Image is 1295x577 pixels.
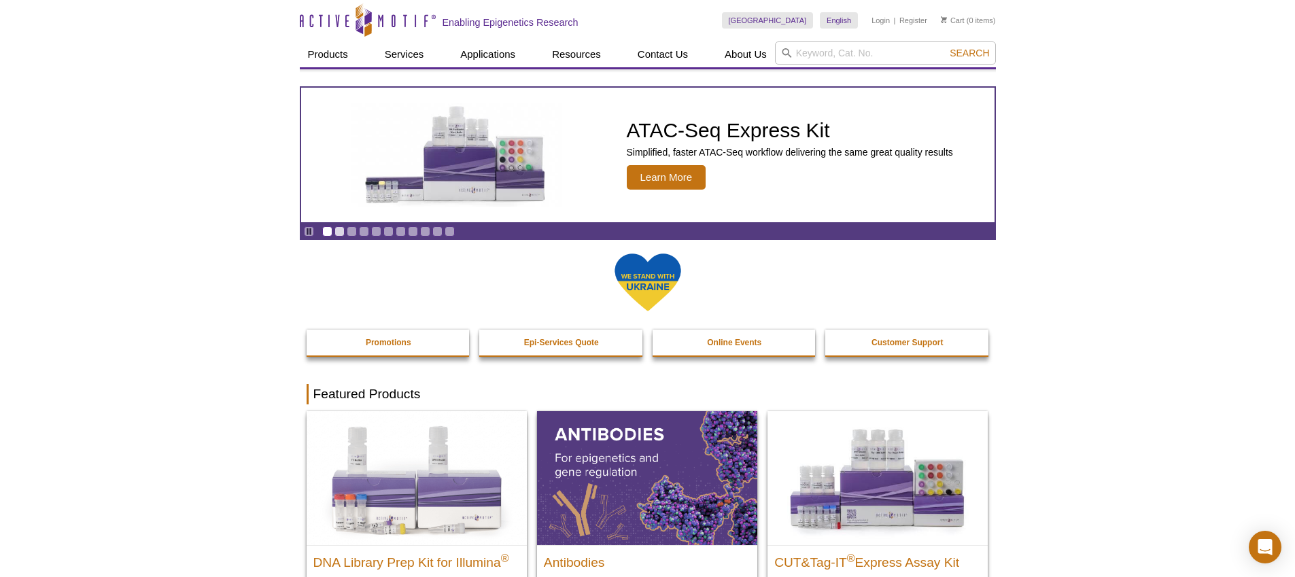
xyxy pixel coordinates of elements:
a: Products [300,41,356,67]
h2: Antibodies [544,549,750,570]
a: About Us [716,41,775,67]
div: Open Intercom Messenger [1249,531,1281,563]
span: Learn More [627,165,706,190]
a: Resources [544,41,609,67]
sup: ® [501,552,509,563]
a: Go to slide 8 [408,226,418,237]
a: Contact Us [629,41,696,67]
a: Go to slide 5 [371,226,381,237]
h2: Enabling Epigenetics Research [443,16,579,29]
img: All Antibodies [537,411,757,544]
strong: Customer Support [871,338,943,347]
a: Go to slide 9 [420,226,430,237]
a: [GEOGRAPHIC_DATA] [722,12,814,29]
a: Go to slide 11 [445,226,455,237]
a: Cart [941,16,965,25]
a: Epi-Services Quote [479,330,644,355]
p: Simplified, faster ATAC-Seq workflow delivering the same great quality results [627,146,953,158]
a: Go to slide 7 [396,226,406,237]
a: Customer Support [825,330,990,355]
a: Applications [452,41,523,67]
a: Online Events [653,330,817,355]
img: ATAC-Seq Express Kit [345,103,569,207]
li: (0 items) [941,12,996,29]
a: Go to slide 4 [359,226,369,237]
a: Promotions [307,330,471,355]
h2: CUT&Tag-IT Express Assay Kit [774,549,981,570]
li: | [894,12,896,29]
strong: Promotions [366,338,411,347]
a: Go to slide 2 [334,226,345,237]
strong: Epi-Services Quote [524,338,599,347]
a: Services [377,41,432,67]
strong: Online Events [707,338,761,347]
h2: ATAC-Seq Express Kit [627,120,953,141]
img: We Stand With Ukraine [614,252,682,313]
img: CUT&Tag-IT® Express Assay Kit [767,411,988,544]
a: Go to slide 3 [347,226,357,237]
span: Search [950,48,989,58]
h2: DNA Library Prep Kit for Illumina [313,549,520,570]
a: Register [899,16,927,25]
article: ATAC-Seq Express Kit [301,88,995,222]
a: Go to slide 6 [383,226,394,237]
a: Toggle autoplay [304,226,314,237]
img: Your Cart [941,16,947,23]
sup: ® [847,552,855,563]
h2: Featured Products [307,384,989,404]
a: Go to slide 10 [432,226,443,237]
a: English [820,12,858,29]
img: DNA Library Prep Kit for Illumina [307,411,527,544]
a: ATAC-Seq Express Kit ATAC-Seq Express Kit Simplified, faster ATAC-Seq workflow delivering the sam... [301,88,995,222]
button: Search [946,47,993,59]
input: Keyword, Cat. No. [775,41,996,65]
a: Go to slide 1 [322,226,332,237]
a: Login [871,16,890,25]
